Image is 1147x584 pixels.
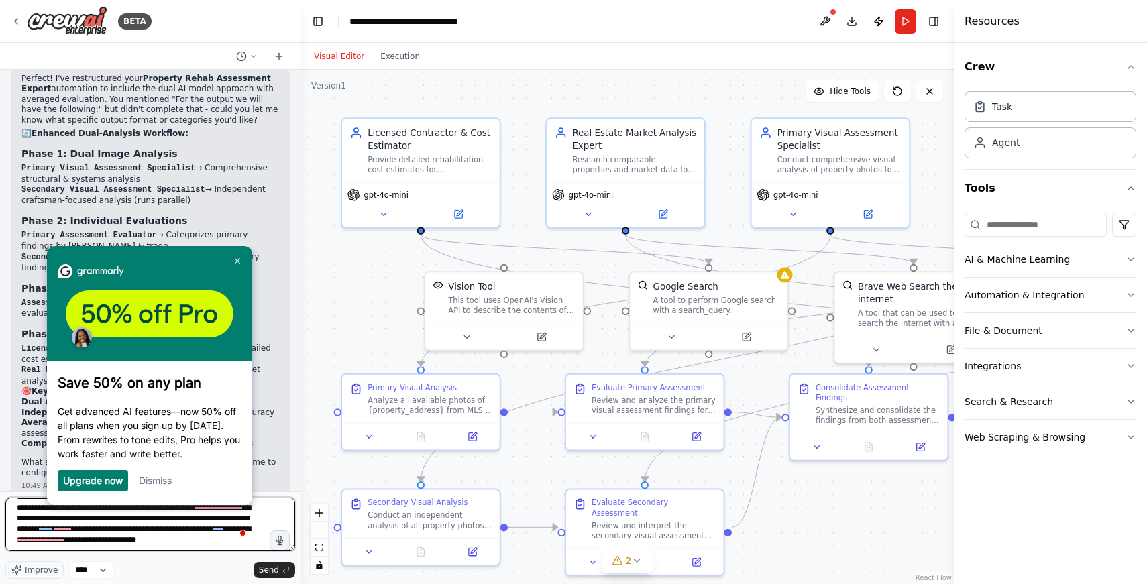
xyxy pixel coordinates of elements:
div: Evaluate Secondary Assessment [592,498,716,518]
button: Web Scraping & Browsing [965,420,1136,455]
strong: Enhanced Dual-Analysis Workflow: [32,129,188,138]
div: 10:49 AM [21,481,279,491]
button: Integrations [965,349,1136,384]
p: Get advanced AI features—now 50% off all plans when you sign up by [DATE]. From rewrites to tone ... [18,158,202,215]
div: Review and analyze the primary visual assessment findings for {property_address}. Categorize all ... [592,395,716,416]
strong: Phase 2: Individual Evaluations [21,215,187,226]
strong: Property Rehab Assessment Expert [21,74,271,94]
span: gpt-4o-mini [773,190,818,200]
div: Provide detailed rehabilitation cost estimates for {property_address} based on identified issues,... [368,155,492,176]
button: No output available [842,439,896,455]
button: Open in side panel [674,554,718,570]
button: Open in side panel [832,207,904,222]
div: Synthesize and consolidate the findings from both assessment evaluations for {property_address}. ... [816,406,940,426]
div: Consolidate Assessment Findings [816,382,940,403]
div: Evaluate Secondary AssessmentReview and interpret the secondary visual assessment findings for {p... [565,489,724,577]
div: This tool uses OpenAI's Vision API to describe the contents of an image. [448,295,575,316]
div: Evaluate Primary AssessmentReview and analyze the primary visual assessment findings for {propert... [565,373,724,451]
button: Switch to previous chat [231,48,263,64]
button: No output available [394,429,448,445]
a: React Flow attribution [916,574,952,581]
img: f60ae6485c9449d2a76a3eb3db21d1eb-frame-31613004-1.png [7,8,213,115]
li: → Independent craftsman-focused analysis (runs parallel) [21,184,279,206]
button: Hide left sidebar [309,12,327,31]
button: Improve [5,561,64,579]
g: Edge from 89784dad-ab2d-4113-a048-4a7f8d1e3c07 to b19bfeb7-13e5-4d2a-bd88-5d4ed0cc6c6f [415,235,1042,481]
button: Visual Editor [306,48,372,64]
button: Start a new chat [268,48,290,64]
h2: 🔄 [21,129,279,139]
button: Search & Research [965,384,1136,419]
a: Upgrade now [23,229,83,240]
img: close_x_white.png [195,12,201,18]
button: toggle interactivity [311,557,328,574]
nav: breadcrumb [349,15,500,28]
h2: 🎯 [21,386,279,397]
div: A tool that can be used to search the internet with a search_query. [858,308,985,329]
div: VisionToolVision ToolThis tool uses OpenAI's Vision API to describe the contents of an image. [424,271,584,351]
div: BETA [118,13,152,30]
div: Tools [965,207,1136,466]
li: reduce bias and increase accuracy [21,408,279,418]
g: Edge from b19bfeb7-13e5-4d2a-bd88-5d4ed0cc6c6f to ef26b47d-18c1-4262-b22d-baeab1e3a713 [508,521,557,534]
code: Secondary Assessment Evaluator [21,253,166,262]
button: AI & Machine Learning [965,242,1136,277]
span: gpt-4o-mini [569,190,614,200]
code: Assessment Consolidation Specialist [21,298,190,308]
div: Consolidate Assessment FindingsSynthesize and consolidate the findings from both assessment evalu... [789,373,948,461]
div: Primary Visual Assessment Specialist [777,127,902,152]
img: BraveSearchTool [842,280,853,290]
strong: Phase 4: Cost & Market Analysis [21,329,193,339]
button: Crew [965,48,1136,86]
g: Edge from 8bf510bd-928b-40fb-8769-ac7e857e06b7 to b14603e1-f895-442b-855b-3dcba49ea72b [619,235,920,264]
div: Research comparable properties and market data for {property_address} to determine after-repair v... [572,155,696,176]
strong: Phase 1: Dual Image Analysis [21,148,178,159]
div: Crew [965,86,1136,169]
button: Tools [965,170,1136,207]
div: Analyze all available photos of {property_address} from MLS or real estate listings using AI visi... [368,395,492,416]
div: React Flow controls [311,504,328,574]
button: Open in side panel [451,429,495,445]
code: Primary Assessment Evaluator [21,231,157,240]
button: Open in side panel [626,207,699,222]
div: Real Estate Market Analysis Expert [572,127,696,152]
code: Licensed Contractor & Cost Estimator [21,344,195,353]
div: Evaluate Primary Assessment [592,382,706,392]
button: Open in side panel [915,342,987,357]
div: Version 1 [311,80,346,91]
p: Perfect! I've restructured your automation to include the dual AI model approach with averaged ev... [21,74,279,126]
div: SerplyWebSearchToolGoogle SearchA tool to perform Google search with a search_query. [629,271,788,351]
span: Send [259,565,279,575]
button: zoom out [311,522,328,539]
g: Edge from f561f6ba-c8e3-4e4b-a921-316cc34b14de to 647b57be-1680-4bdd-b5d3-82ffb24d2aad [415,235,715,264]
div: Agent [992,136,1020,150]
h3: Save 50% on any plan [18,129,202,145]
img: Logo [27,6,107,36]
button: zoom in [311,504,328,522]
strong: Averaged consolidation [21,418,128,427]
div: Brave Web Search the internet [858,280,985,306]
li: provides balanced, reliable assessments [21,418,279,439]
code: Real Estate Market Analysis Expert [21,365,186,375]
div: Secondary Visual Analysis [368,498,468,508]
strong: Phase 3: Consolidation & Averaging [21,283,211,294]
div: Primary Visual Analysis [368,382,457,392]
button: Hide right sidebar [924,12,943,31]
button: No output available [394,544,448,560]
img: VisionTool [433,280,443,290]
h4: Resources [965,13,1020,30]
li: covers all rehabilitation aspects [21,439,279,449]
button: File & Document [965,313,1136,348]
div: Conduct comprehensive visual analysis of property photos for {property_address} using AI vision t... [777,155,902,176]
button: Open in side panel [505,329,578,345]
span: Improve [25,565,58,575]
button: Open in side panel [422,207,494,222]
span: Hide Tools [830,86,871,97]
button: Open in side panel [710,329,783,345]
strong: Dual AI Vision [21,397,85,406]
li: ensures no details are missed [21,397,279,408]
div: Review and interpret the secondary visual assessment findings for {property_address}. Focus on tr... [592,520,716,541]
strong: Independent evaluations [21,408,135,417]
li: → Categorizes primary findings by [PERSON_NAME] & trade [21,230,279,251]
button: Click to speak your automation idea [270,530,290,550]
